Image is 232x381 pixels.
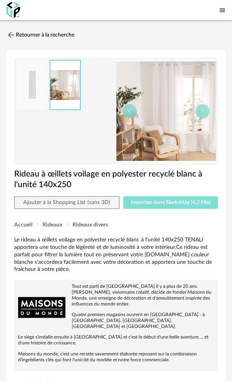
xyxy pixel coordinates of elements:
h1: Rideau à œillets voilage en polyester recyclé blanc à l'unité 140x250 [14,169,218,190]
button: Importer dans SketchUp (4,2 Mo) [123,196,218,209]
img: rideau-a-oeillets-voilage-en-polyester-recycle-blanc-a-l-unite-140x250-1000-11-23-247089_1.jpg [50,61,80,110]
p: Le siège s'installe ensuite à [GEOGRAPHIC_DATA] et c'est le début d'une belle aventure.... et d'u... [18,334,214,346]
div: Le rideau à œillets voilage en polyester recyclé blanc à l'unité 140x250 TENALI apportera une tou... [14,236,218,273]
span: Accueil [14,222,32,228]
img: svg+xml;base64,PHN2ZyB3aWR0aD0iMjQiIGhlaWdodD0iMjQiIHZpZXdCb3g9IjAgMCAyNCAyNCIgZmlsbD0ibm9uZSIgeG... [6,30,16,40]
img: thumbnail.png [17,60,47,110]
span: Rideaux divers [72,222,108,228]
p: Quatre premiers magasins ouvrent en [GEOGRAPHIC_DATA] - à [GEOGRAPHIC_DATA], [GEOGRAPHIC_DATA], [... [18,312,214,329]
span: Rideaux [43,222,62,228]
span: Ajouter à la Shopping List (sans 3D) [23,200,110,205]
p: Tout est parti de [GEOGRAPHIC_DATA] il y a plus de 20 ans. [PERSON_NAME], visionnaire créatif, dé... [18,283,214,307]
button: Ajouter à la Shopping List (sans 3D) [14,196,119,209]
img: brand logo [18,283,65,331]
a: Retourner à la recherche [6,26,74,44]
img: rideau-a-oeillets-voilage-en-polyester-recycle-blanc-a-l-unite-140x250-1000-11-23-247089_1.jpg [116,60,216,163]
img: OXP [6,2,20,18]
span: Importer dans SketchUp (4,2 Mo) [130,200,210,205]
p: Maisons du monde, c'est une recette savamment élaborée reposant sur la combinaison d'ingrédients ... [18,351,214,363]
div: Breadcrumb [14,221,218,230]
span: Menu icon [219,6,226,14]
